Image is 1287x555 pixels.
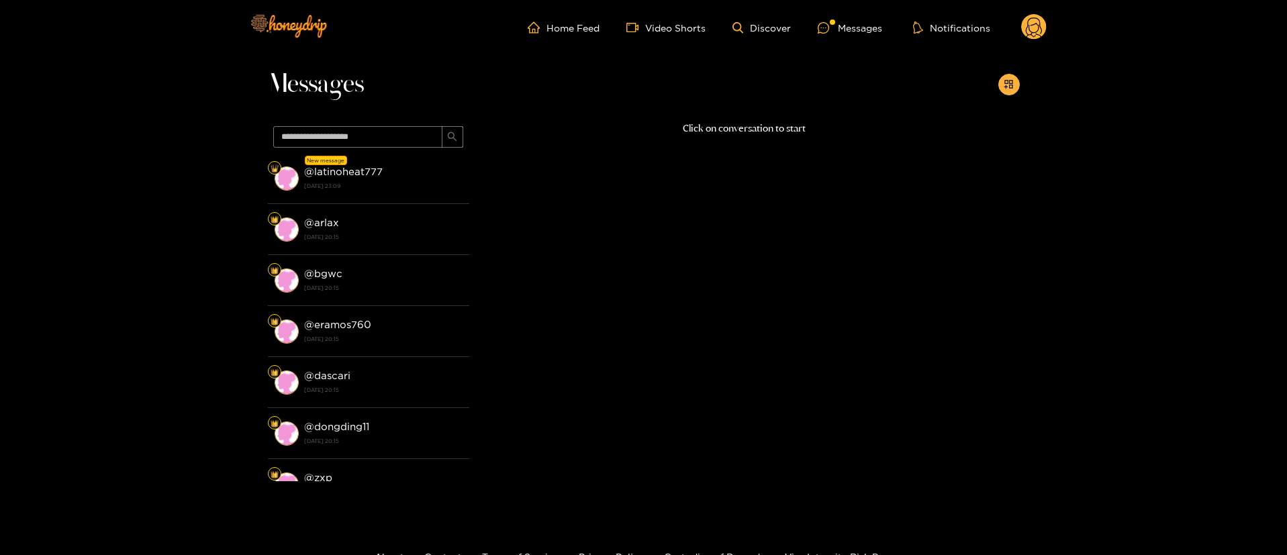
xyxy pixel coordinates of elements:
strong: @ bgwc [304,268,342,279]
strong: [DATE] 20:15 [304,282,463,294]
div: Messages [818,20,882,36]
img: conversation [275,472,299,497]
span: Messages [268,68,364,101]
img: conversation [275,370,299,395]
button: search [442,126,463,148]
strong: @ dascari [304,370,350,381]
img: conversation [275,217,299,242]
strong: @ zxp [304,472,332,483]
img: conversation [275,166,299,191]
strong: [DATE] 20:15 [304,384,463,396]
img: Fan Level [271,368,279,376]
strong: @ eramos760 [304,319,371,330]
strong: @ latinoheat777 [304,166,383,177]
div: New message [305,156,347,165]
button: Notifications [909,21,994,34]
strong: [DATE] 20:15 [304,231,463,243]
img: Fan Level [271,419,279,427]
img: Fan Level [271,266,279,274]
p: Click on conversation to start [469,121,1020,136]
a: Discover [732,22,791,34]
a: Video Shorts [626,21,706,34]
span: search [447,132,457,143]
img: Fan Level [271,317,279,325]
strong: @ arlax [304,217,339,228]
img: Fan Level [271,215,279,223]
strong: [DATE] 20:15 [304,435,463,447]
span: home [528,21,546,34]
strong: @ dongding11 [304,421,369,432]
img: conversation [275,421,299,446]
strong: [DATE] 20:15 [304,333,463,345]
button: appstore-add [998,74,1020,95]
img: Fan Level [271,164,279,172]
strong: [DATE] 23:09 [304,180,463,192]
a: Home Feed [528,21,600,34]
span: appstore-add [1004,79,1014,91]
img: conversation [275,319,299,344]
img: conversation [275,268,299,293]
img: Fan Level [271,470,279,478]
span: video-camera [626,21,645,34]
